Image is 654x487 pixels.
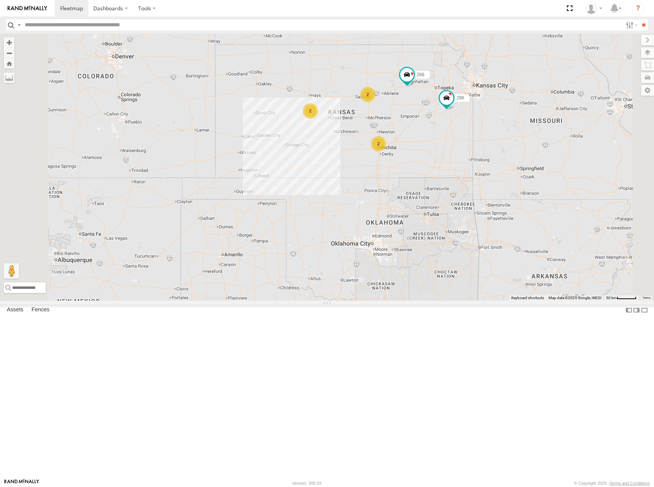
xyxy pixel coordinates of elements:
span: 296 [456,95,464,100]
a: Terms and Conditions [609,481,650,485]
label: Fences [28,305,53,316]
i: ? [632,2,644,14]
img: rand-logo.svg [8,6,47,11]
a: Terms [643,296,651,299]
button: Drag Pegman onto the map to open Street View [4,263,19,279]
label: Assets [3,305,27,316]
span: Map data ©2025 Google, INEGI [549,296,601,300]
a: Visit our Website [4,479,39,487]
div: Version: 305.03 [292,481,321,485]
button: Keyboard shortcuts [511,295,544,301]
label: Hide Summary Table [641,304,648,316]
label: Dock Summary Table to the Right [633,304,640,316]
label: Map Settings [641,85,654,96]
label: Measure [4,72,14,83]
button: Zoom out [4,48,14,58]
span: 266 [417,72,424,77]
div: 2 [360,87,375,102]
label: Search Filter Options [623,19,639,30]
div: 2 [371,136,386,151]
label: Search Query [16,19,22,30]
button: Zoom in [4,37,14,48]
label: Dock Summary Table to the Left [625,304,633,316]
span: 50 km [606,296,617,300]
button: Zoom Home [4,58,14,69]
button: Map Scale: 50 km per 48 pixels [604,295,639,301]
div: Shane Miller [583,3,605,14]
div: 2 [303,103,318,119]
div: © Copyright 2025 - [574,481,650,485]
